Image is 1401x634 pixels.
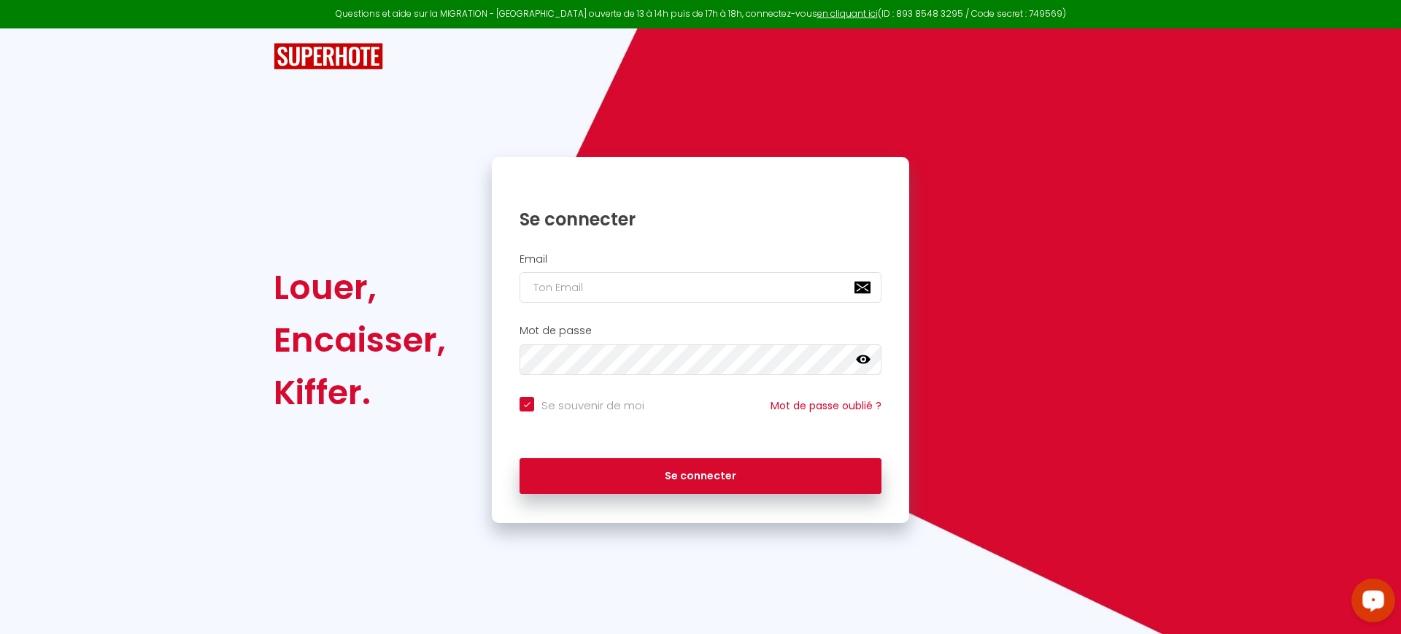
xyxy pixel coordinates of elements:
[520,253,881,266] h2: Email
[520,325,881,337] h2: Mot de passe
[520,272,881,303] input: Ton Email
[1340,573,1401,634] iframe: LiveChat chat widget
[520,208,881,231] h1: Se connecter
[771,398,881,413] a: Mot de passe oublié ?
[274,314,446,366] div: Encaisser,
[520,458,881,495] button: Se connecter
[274,261,446,314] div: Louer,
[274,43,383,70] img: SuperHote logo
[817,7,878,20] a: en cliquant ici
[274,366,446,419] div: Kiffer.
